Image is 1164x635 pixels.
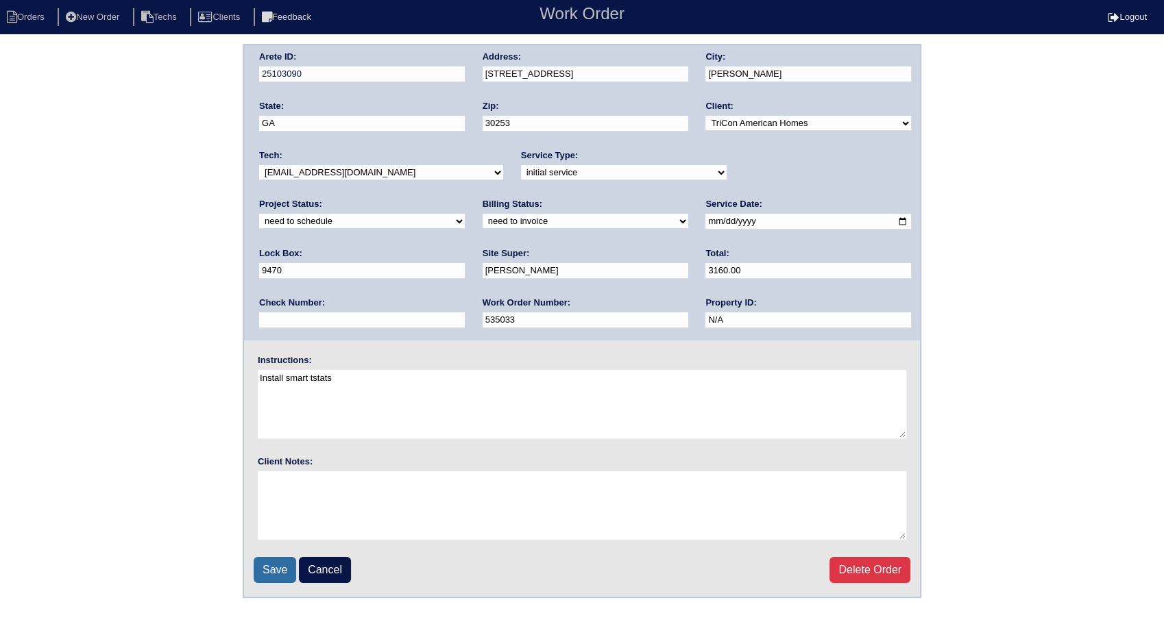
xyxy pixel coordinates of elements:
label: City: [705,51,725,63]
li: Techs [133,8,188,27]
label: Billing Status: [483,198,542,210]
label: Instructions: [258,354,312,366]
a: New Order [58,12,130,22]
label: Client Notes: [258,456,313,468]
label: Total: [705,247,729,260]
label: Site Super: [483,247,530,260]
label: Lock Box: [259,247,302,260]
label: Tech: [259,149,282,162]
a: Techs [133,12,188,22]
input: Save [254,557,296,583]
input: Enter a location [483,66,688,82]
li: Clients [190,8,251,27]
label: Address: [483,51,521,63]
label: State: [259,100,284,112]
label: Service Date: [705,198,762,210]
li: New Order [58,8,130,27]
label: Work Order Number: [483,297,570,309]
label: Property ID: [705,297,756,309]
label: Client: [705,100,733,112]
a: Logout [1108,12,1147,22]
li: Feedback [254,8,322,27]
label: Arete ID: [259,51,296,63]
a: Delete Order [829,557,910,583]
textarea: Install smart tstats [258,370,906,438]
label: Service Type: [521,149,579,162]
a: Cancel [299,557,351,583]
a: Clients [190,12,251,22]
label: Zip: [483,100,499,112]
label: Project Status: [259,198,322,210]
label: Check Number: [259,297,325,309]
